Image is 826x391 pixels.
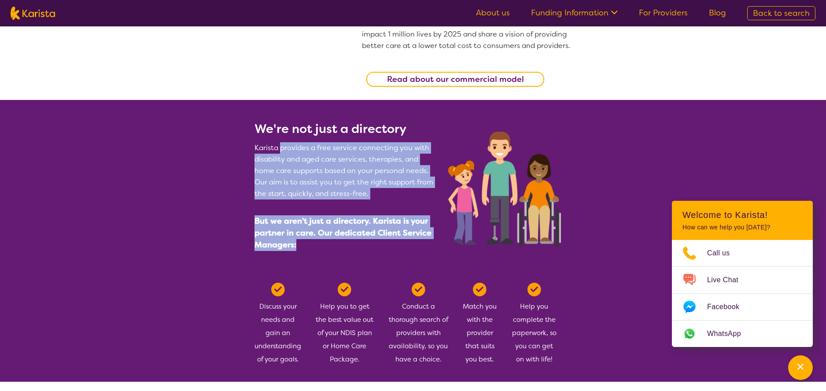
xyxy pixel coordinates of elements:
[707,300,750,314] span: Facebook
[271,283,285,296] img: Tick
[315,283,374,366] div: Help you to get the best value out of your NDIS plan or Home Care Package.
[707,247,741,260] span: Call us
[473,283,487,296] img: Tick
[254,216,431,250] span: But we aren't just a directory. Karista is your partner in care. Our dedicated Client Service Man...
[527,283,541,296] img: Tick
[511,283,557,366] div: Help you complete the paperwork, so you can get on with life!
[11,7,55,20] img: Karista logo
[387,74,524,85] b: Read about our commercial model
[682,210,802,220] h2: Welcome to Karista!
[672,201,813,347] div: Channel Menu
[254,283,301,366] div: Discuss your needs and gain an understanding of your goals.
[788,355,813,380] button: Channel Menu
[448,132,561,247] img: Participants
[747,6,815,20] a: Back to search
[672,321,813,347] a: Web link opens in a new tab.
[753,8,810,18] span: Back to search
[707,273,749,287] span: Live Chat
[709,7,726,18] a: Blog
[254,142,438,199] p: Karista provides a free service connecting you with disability and aged care services, therapies,...
[388,283,448,366] div: Conduct a thorough search of providers with availability, so you have a choice.
[362,17,572,52] p: [PERSON_NAME] and the Karista team are on a mission to impact 1 million lives by 2025 and share a...
[639,7,688,18] a: For Providers
[412,283,425,296] img: Tick
[338,283,351,296] img: Tick
[682,224,802,231] p: How can we help you [DATE]?
[531,7,618,18] a: Funding Information
[254,121,438,137] h2: We're not just a directory
[707,327,752,340] span: WhatsApp
[463,283,497,366] div: Match you with the provider that suits you best.
[476,7,510,18] a: About us
[672,240,813,347] ul: Choose channel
